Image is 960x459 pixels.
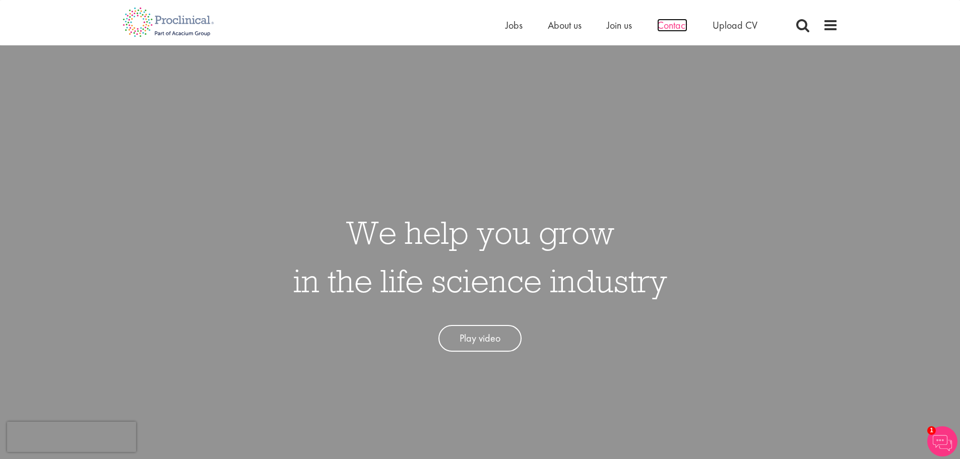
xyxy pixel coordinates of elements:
[548,19,582,32] a: About us
[607,19,632,32] a: Join us
[927,426,957,456] img: Chatbot
[927,426,936,435] span: 1
[657,19,687,32] a: Contact
[293,208,667,305] h1: We help you grow in the life science industry
[505,19,523,32] a: Jobs
[713,19,757,32] a: Upload CV
[438,325,522,352] a: Play video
